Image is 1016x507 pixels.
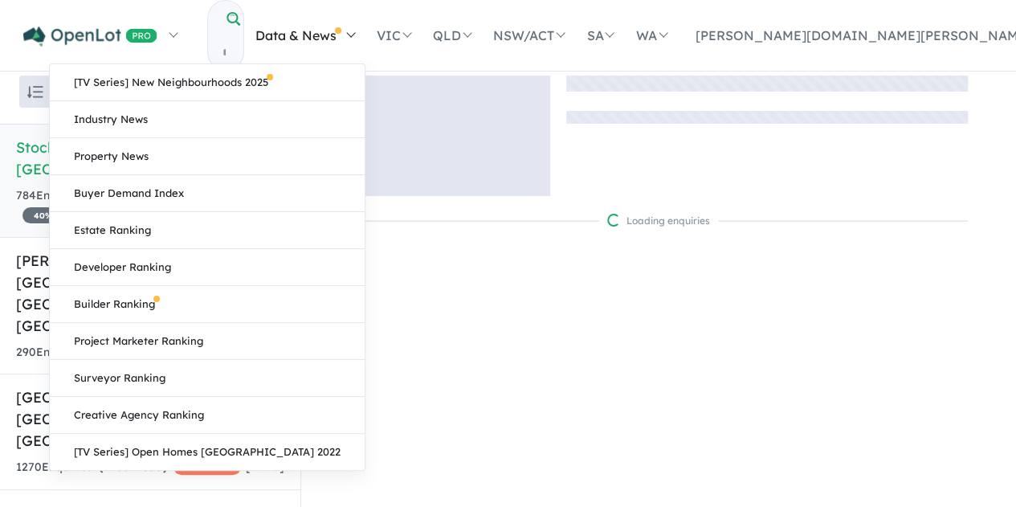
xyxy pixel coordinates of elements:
div: 290 Enquir ies [16,343,229,362]
img: sort.svg [27,86,43,98]
div: Loading enquiries [607,213,710,229]
a: WA [624,7,677,63]
a: Industry News [50,101,365,138]
a: Developer Ranking [50,249,365,286]
a: SA [575,7,624,63]
a: Property News [50,138,365,175]
a: [TV Series] Open Homes [GEOGRAPHIC_DATA] 2022 [50,434,365,470]
span: 40 % READY [22,207,95,223]
h5: Stockland The Gables - Gables , [GEOGRAPHIC_DATA] [16,137,284,180]
a: Estate Ranking [50,212,365,249]
a: VIC [365,7,422,63]
a: Data & News [244,7,365,63]
a: Creative Agency Ranking [50,397,365,434]
h5: [PERSON_NAME][GEOGRAPHIC_DATA] - [GEOGRAPHIC_DATA] , [GEOGRAPHIC_DATA] [16,250,284,337]
a: Surveyor Ranking [50,360,365,397]
a: Builder Ranking [50,286,365,323]
div: 1270 Enquir ies [16,458,241,477]
a: Buyer Demand Index [50,175,365,212]
div: 784 Enquir ies [16,186,219,225]
a: QLD [422,7,482,63]
a: [TV Series] New Neighbourhoods 2025 [50,64,365,101]
a: NSW/ACT [482,7,575,63]
input: Try estate name, suburb, builder or developer [208,35,240,70]
h5: [GEOGRAPHIC_DATA] - [GEOGRAPHIC_DATA] , [GEOGRAPHIC_DATA] [16,386,284,452]
img: Openlot PRO Logo White [23,27,157,47]
a: Project Marketer Ranking [50,323,365,360]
